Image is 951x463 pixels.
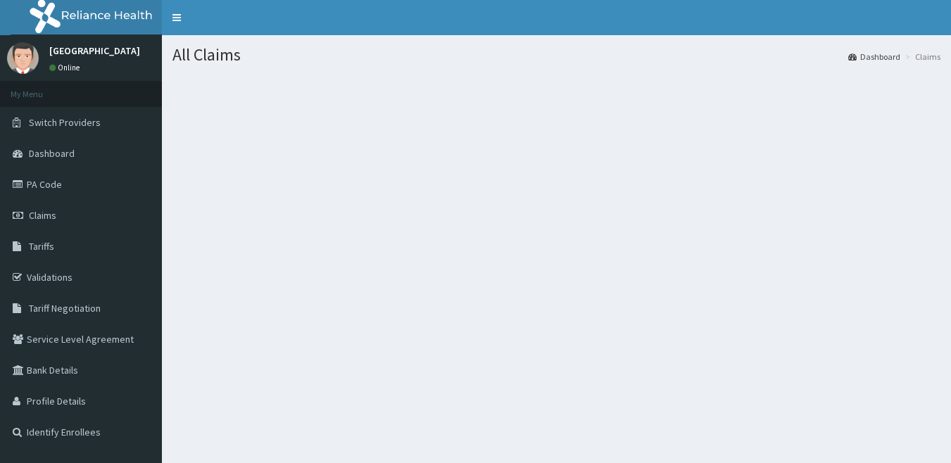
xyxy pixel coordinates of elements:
[848,51,900,63] a: Dashboard
[29,209,56,222] span: Claims
[29,240,54,253] span: Tariffs
[7,42,39,74] img: User Image
[49,46,140,56] p: [GEOGRAPHIC_DATA]
[29,147,75,160] span: Dashboard
[49,63,83,72] a: Online
[29,302,101,315] span: Tariff Negotiation
[29,116,101,129] span: Switch Providers
[172,46,940,64] h1: All Claims
[902,51,940,63] li: Claims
